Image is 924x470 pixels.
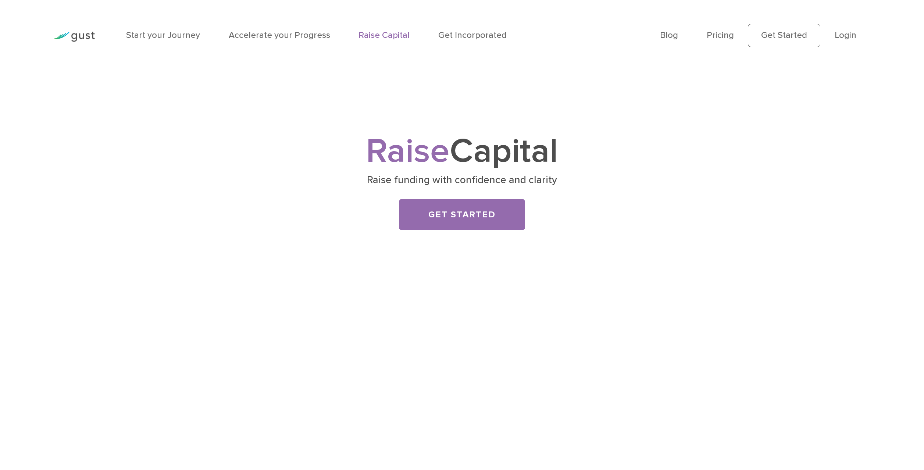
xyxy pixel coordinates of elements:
[54,32,95,42] img: Gust Logo
[707,30,734,40] a: Pricing
[272,173,653,187] p: Raise funding with confidence and clarity
[229,30,330,40] a: Accelerate your Progress
[660,30,678,40] a: Blog
[366,131,450,171] span: Raise
[438,30,507,40] a: Get Incorporated
[126,30,200,40] a: Start your Journey
[748,24,820,47] a: Get Started
[268,135,656,167] h1: Capital
[835,30,856,40] a: Login
[399,199,525,231] a: Get Started
[358,30,410,40] a: Raise Capital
